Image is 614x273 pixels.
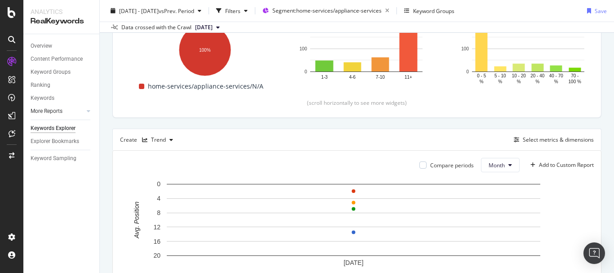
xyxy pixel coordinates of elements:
text: % [480,79,484,84]
div: Filters [225,7,240,14]
text: 100 [461,46,469,51]
div: Ranking [31,81,50,90]
span: home-services/appliance-services/N/A [148,81,263,92]
text: 10 - 20 [512,73,526,78]
text: 0 [466,69,469,74]
text: % [554,79,558,84]
div: Content Performance [31,54,83,64]
a: Overview [31,41,93,51]
a: Keyword Sampling [31,154,93,163]
button: [DATE] [191,22,223,33]
a: Explorer Bookmarks [31,137,93,146]
div: Add to Custom Report [539,162,594,168]
div: Data crossed with the Crawl [121,23,191,31]
text: 20 [153,252,160,260]
div: Keywords [31,94,54,103]
svg: A chart. [120,179,587,269]
button: Add to Custom Report [527,158,594,172]
a: Keywords [31,94,93,103]
span: 2025 Aug. 4th [195,23,213,31]
text: 11+ [405,75,412,80]
div: Select metrics & dimensions [523,136,594,143]
text: 8 [157,209,160,216]
text: 16 [153,238,160,245]
div: Keywords Explorer [31,124,76,133]
div: RealKeywords [31,16,92,27]
div: Open Intercom Messenger [583,242,605,264]
div: Keyword Groups [413,7,454,14]
button: Select metrics & dimensions [510,134,594,145]
text: [DATE] [343,259,363,266]
text: 40 - 70 [549,73,564,78]
text: % [535,79,539,84]
div: Keyword Groups [31,67,71,77]
text: 0 [304,69,307,74]
div: Save [595,7,607,14]
text: 100 % [569,79,581,84]
div: (scroll horizontally to see more widgets) [124,99,590,107]
a: Ranking [31,81,93,90]
svg: A chart. [134,19,275,77]
div: Compare periods [430,161,474,169]
button: [DATE] - [DATE]vsPrev. Period [107,4,205,18]
button: Month [481,158,520,172]
text: 0 [157,181,160,188]
div: Keyword Sampling [31,154,76,163]
text: 100 [299,46,307,51]
text: % [498,79,502,84]
button: Save [583,4,607,18]
div: Analytics [31,7,92,16]
div: Trend [151,137,166,143]
text: 4 [157,195,160,202]
button: Segment:home-services/appliance-services [259,4,393,18]
text: 1-3 [321,75,328,80]
div: Create [120,133,177,147]
text: 20 - 40 [530,73,545,78]
text: 0 - 5 [477,73,486,78]
text: 100% [199,48,211,53]
text: 70 - [571,73,578,78]
span: vs Prev. Period [159,7,194,14]
button: Keyword Groups [400,4,458,18]
div: Overview [31,41,52,51]
span: Month [489,161,505,169]
a: More Reports [31,107,84,116]
button: Filters [213,4,251,18]
span: [DATE] - [DATE] [119,7,159,14]
text: 4-6 [349,75,356,80]
a: Keyword Groups [31,67,93,77]
text: 7-10 [376,75,385,80]
text: 12 [153,224,160,231]
a: Content Performance [31,54,93,64]
text: 5 - 10 [494,73,506,78]
div: More Reports [31,107,62,116]
text: Avg. Position [133,201,140,239]
button: Trend [138,133,177,147]
span: Segment: home-services/appliance-services [272,7,382,14]
text: % [517,79,521,84]
a: Keywords Explorer [31,124,93,133]
div: Explorer Bookmarks [31,137,79,146]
